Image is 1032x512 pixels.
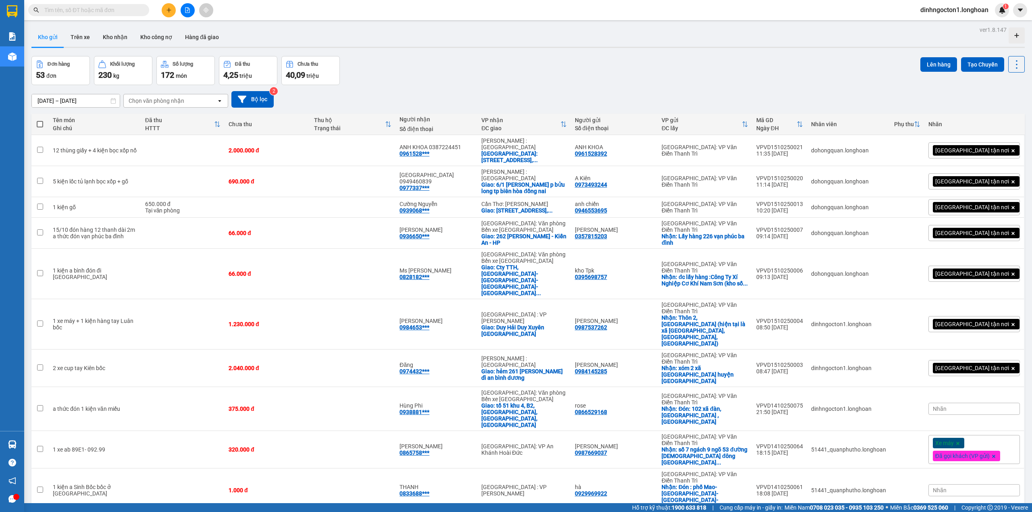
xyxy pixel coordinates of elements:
div: 320.000 đ [229,446,306,453]
div: Tên món [53,117,137,123]
span: question-circle [8,459,16,466]
div: Giao: Duy Hải Duy Xuyên Quảng Nam [481,324,567,337]
div: ĐC giao [481,125,560,131]
span: Hỗ trợ kỹ thuật: [632,503,706,512]
span: Cung cấp máy in - giấy in: [720,503,782,512]
div: Nguyễn Thị Thuỳ Trang [399,443,473,450]
th: Toggle SortBy [752,114,807,135]
div: Thu hộ [314,117,385,123]
div: 18:15 [DATE] [756,450,803,456]
div: rose [575,402,653,409]
button: file-add [181,3,195,17]
button: Đơn hàng53đơn [31,56,90,85]
div: 51441_quanphutho.longhoan [811,446,886,453]
div: VPVD1510250004 [756,318,803,324]
div: VPVD1410250075 [756,402,803,409]
img: solution-icon [8,32,17,41]
div: [GEOGRAPHIC_DATA]: VP Văn Điển Thanh Trì [662,220,748,233]
div: dinhngocton1.longhoan [811,406,886,412]
div: Thinh Nguyen [575,318,653,324]
button: Kho nhận [96,27,134,47]
div: [GEOGRAPHIC_DATA]: VP Văn Điển Thanh Trì [662,352,748,365]
div: 2 xe cup tay Kiên bốc [53,365,137,371]
div: VPVD1510250020 [756,175,803,181]
span: copyright [987,505,993,510]
button: aim [199,3,213,17]
div: Nhận: Đón : phố Mao-Cẩm Điền-Cẩm Giàng-Hải Dương [662,484,748,510]
div: Cần Thơ: [PERSON_NAME] [481,201,567,207]
div: Nguyễn Thị Khánh Doan [575,443,653,450]
div: 0357815203 [575,233,607,239]
div: [GEOGRAPHIC_DATA]: Văn phòng Bến xe [GEOGRAPHIC_DATA] [481,251,567,264]
div: Nhân viên [811,121,886,127]
span: dinhngocton1.longhoan [914,5,995,15]
span: [GEOGRAPHIC_DATA] tận nơi [935,204,1009,211]
div: VPVD1410250061 [756,484,803,490]
div: Trạng thái [314,125,385,131]
div: 09:13 [DATE] [756,274,803,280]
div: 0929969922 [575,490,607,497]
div: Tại văn phòng [145,207,221,214]
div: 09:14 [DATE] [756,233,803,239]
span: ... [536,290,541,296]
div: 0866529168 [575,409,607,415]
button: Bộ lọc [231,91,274,108]
div: ANH KHOA 0387224451 [399,144,473,150]
div: 5 kiện lốc tủ lạnh bọc xốp + gỗ [53,178,137,185]
div: Chưa thu [229,121,306,127]
div: 12 thùng giấy + 4 kiện bọc xốp nổ [53,147,137,154]
div: Cường Nguyễn [399,201,473,207]
div: 21:50 [DATE] [756,409,803,415]
span: Miền Bắc [890,503,948,512]
div: dohongquan.longhoan [811,271,886,277]
div: [GEOGRAPHIC_DATA]: VP Văn Điển Thanh Trì [662,144,748,157]
img: warehouse-icon [8,52,17,61]
div: Nguyễn thị như Quỳnh [399,318,473,324]
div: 1 xe ab 89E1- 092.99 [53,446,137,453]
span: kg [113,73,119,79]
div: Nhận: đc lấy hàng :Công Ty Xí Nghiệp Cơ Khí Nam Sơn (kho số 3), công nghiệp Phú Minh, Đường Trại ... [662,274,748,287]
div: Nhãn [928,121,1020,127]
img: icon-new-feature [999,6,1006,14]
span: caret-down [1017,6,1024,14]
span: search [33,7,39,13]
strong: 1900 633 818 [672,504,706,511]
span: [GEOGRAPHIC_DATA] tận nơi [935,364,1009,372]
div: 375.000 đ [229,406,306,412]
div: 0984145285 [575,368,607,375]
span: Miền Nam [784,503,884,512]
div: 10:20 [DATE] [756,207,803,214]
div: HTTT [145,125,214,131]
th: Toggle SortBy [310,114,395,135]
span: [GEOGRAPHIC_DATA] tận nơi [935,147,1009,154]
div: Nhận: xóm 2 xã hải ninh huyện hải hậu Nam định [662,365,748,384]
div: Giao: 6/1 nguyễn ái quốc p bửu long tp biên hòa đồng nai [481,181,567,194]
span: triệu [306,73,319,79]
strong: 0708 023 035 - 0935 103 250 [810,504,884,511]
div: [PERSON_NAME] : [GEOGRAPHIC_DATA] [481,355,567,368]
div: Chưa thu [298,61,318,67]
div: dinhngocton1.longhoan [811,321,886,327]
div: 1.230.000 đ [229,321,306,327]
div: Ngày ĐH [756,125,797,131]
div: 51441_quanphutho.longhoan [811,487,886,493]
th: Toggle SortBy [890,114,924,135]
span: | [712,503,714,512]
div: Chọn văn phòng nhận [129,97,184,105]
div: [GEOGRAPHIC_DATA] : VP [PERSON_NAME] [481,311,567,324]
div: Người gửi [575,117,653,123]
span: [GEOGRAPHIC_DATA] tận nơi [935,178,1009,185]
div: kho Tpk [575,267,653,274]
sup: 1 [1003,4,1009,9]
div: VPVD1510250003 [756,362,803,368]
div: Số điện thoại [575,125,653,131]
img: logo-vxr [7,5,17,17]
span: 40,09 [286,70,305,80]
div: [GEOGRAPHIC_DATA]: VP Văn Điển Thanh Trì [662,261,748,274]
strong: 0369 525 060 [913,504,948,511]
div: [GEOGRAPHIC_DATA]: Văn phòng Bến xe [GEOGRAPHIC_DATA] [481,220,567,233]
div: Đơn hàng [48,61,70,67]
div: hà [575,484,653,490]
div: Ms Liên [399,267,473,274]
div: Giao: hẻm 261 nguyễn đức thiệu dĩ an bình dương [481,368,567,381]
